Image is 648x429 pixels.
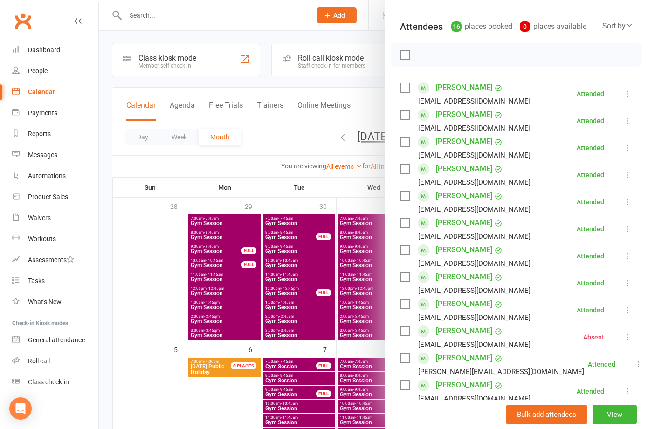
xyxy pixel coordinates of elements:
a: [PERSON_NAME] [436,270,492,284]
div: Attended [577,90,604,97]
a: [PERSON_NAME] [436,107,492,122]
div: [PERSON_NAME][EMAIL_ADDRESS][DOMAIN_NAME] [418,366,584,378]
div: [EMAIL_ADDRESS][DOMAIN_NAME] [418,339,531,351]
a: Tasks [12,270,98,291]
div: Attended [577,253,604,259]
div: Attended [577,226,604,232]
a: [PERSON_NAME] [436,80,492,95]
div: 16 [451,21,462,32]
div: Open Intercom Messenger [9,397,32,420]
div: Attendees [400,20,443,33]
div: Automations [28,172,66,180]
div: Attended [577,172,604,178]
div: [EMAIL_ADDRESS][DOMAIN_NAME] [418,95,531,107]
div: Reports [28,130,51,138]
a: Class kiosk mode [12,372,98,393]
div: Attended [577,145,604,151]
a: [PERSON_NAME] [436,188,492,203]
div: Messages [28,151,57,159]
div: [EMAIL_ADDRESS][DOMAIN_NAME] [418,149,531,161]
div: [EMAIL_ADDRESS][DOMAIN_NAME] [418,122,531,134]
a: Calendar [12,82,98,103]
a: Dashboard [12,40,98,61]
div: Roll call [28,357,50,365]
a: Messages [12,145,98,166]
button: Bulk add attendees [506,405,587,424]
a: Waivers [12,208,98,228]
a: People [12,61,98,82]
a: Roll call [12,351,98,372]
a: [PERSON_NAME] [436,351,492,366]
a: What's New [12,291,98,312]
div: Calendar [28,88,55,96]
div: Attended [577,118,604,124]
a: [PERSON_NAME] [436,161,492,176]
button: View [593,405,637,424]
a: [PERSON_NAME] [436,215,492,230]
div: Assessments [28,256,74,263]
div: Waivers [28,214,51,221]
div: [EMAIL_ADDRESS][DOMAIN_NAME] [418,257,531,270]
div: [EMAIL_ADDRESS][DOMAIN_NAME] [418,230,531,242]
div: [EMAIL_ADDRESS][DOMAIN_NAME] [418,393,531,405]
div: Attended [577,199,604,205]
a: [PERSON_NAME] [436,378,492,393]
div: What's New [28,298,62,305]
div: General attendance [28,336,85,344]
div: Attended [577,388,604,394]
div: [EMAIL_ADDRESS][DOMAIN_NAME] [418,311,531,324]
a: Product Sales [12,187,98,208]
div: [EMAIL_ADDRESS][DOMAIN_NAME] [418,203,531,215]
div: [EMAIL_ADDRESS][DOMAIN_NAME] [418,176,531,188]
div: People [28,67,48,75]
a: [PERSON_NAME] [436,297,492,311]
a: General attendance kiosk mode [12,330,98,351]
div: Sort by [602,20,633,32]
div: Absent [583,334,604,340]
div: Attended [588,361,615,367]
a: Automations [12,166,98,187]
div: Attended [577,307,604,313]
div: Product Sales [28,193,68,201]
div: Payments [28,109,57,117]
div: Class check-in [28,378,69,386]
a: Assessments [12,249,98,270]
a: [PERSON_NAME] [436,242,492,257]
div: Attended [577,280,604,286]
div: Tasks [28,277,45,284]
div: places booked [451,20,512,33]
div: Dashboard [28,46,60,54]
div: places available [520,20,586,33]
div: Workouts [28,235,56,242]
a: [PERSON_NAME] [436,324,492,339]
a: Workouts [12,228,98,249]
a: Payments [12,103,98,124]
a: [PERSON_NAME] [436,134,492,149]
div: 0 [520,21,530,32]
a: Reports [12,124,98,145]
div: [EMAIL_ADDRESS][DOMAIN_NAME] [418,284,531,297]
a: Clubworx [11,9,34,33]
